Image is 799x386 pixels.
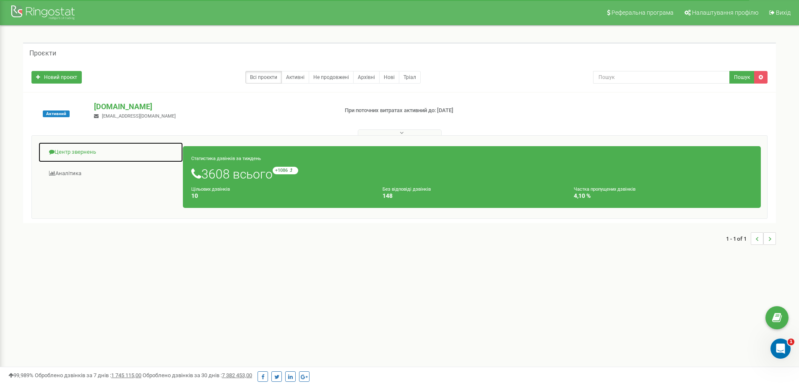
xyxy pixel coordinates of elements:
[729,71,755,84] button: Пошук
[191,193,370,199] h4: 10
[788,339,794,345] span: 1
[191,167,752,181] h1: 3608 всього
[593,71,730,84] input: Пошук
[379,71,399,84] a: Нові
[574,193,752,199] h4: 4,10 %
[31,71,82,84] a: Новий проєкт
[612,9,674,16] span: Реферальна програма
[770,339,791,359] iframe: Intercom live chat
[353,71,380,84] a: Архівні
[309,71,354,84] a: Не продовжені
[399,71,421,84] a: Тріал
[102,113,176,119] span: [EMAIL_ADDRESS][DOMAIN_NAME]
[245,71,282,84] a: Всі проєкти
[273,167,298,174] small: +1086
[8,372,34,378] span: 99,989%
[94,101,331,112] p: [DOMAIN_NAME]
[692,9,758,16] span: Налаштування профілю
[38,163,183,184] a: Аналiтика
[345,107,519,115] p: При поточних витратах активний до: [DATE]
[281,71,309,84] a: Активні
[29,50,56,57] h5: Проєкти
[143,372,252,378] span: Оброблено дзвінків за 30 днів :
[383,193,561,199] h4: 148
[776,9,791,16] span: Вихід
[111,372,141,378] u: 1 745 115,00
[383,186,431,192] small: Без відповіді дзвінків
[43,110,70,117] span: Активний
[38,142,183,163] a: Центр звернень
[35,372,141,378] span: Оброблено дзвінків за 7 днів :
[222,372,252,378] u: 7 382 453,00
[726,232,751,245] span: 1 - 1 of 1
[191,156,261,161] small: Статистика дзвінків за тиждень
[191,186,230,192] small: Цільових дзвінків
[574,186,635,192] small: Частка пропущених дзвінків
[726,224,776,253] nav: ...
